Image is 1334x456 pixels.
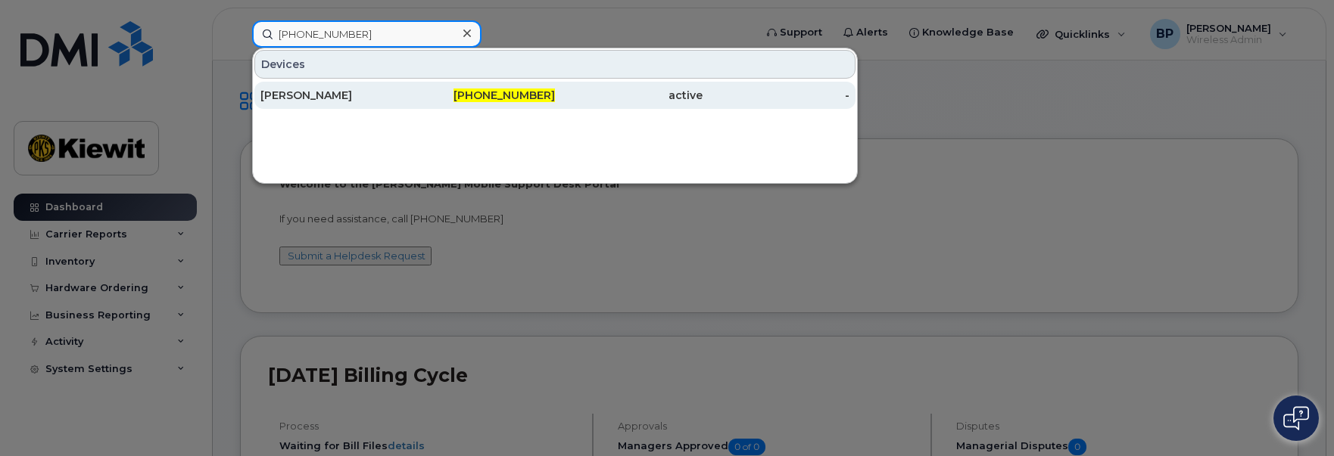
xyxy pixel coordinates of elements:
[453,88,555,102] span: [PHONE_NUMBER]
[1283,406,1309,430] img: Open chat
[254,82,856,109] a: [PERSON_NAME][PHONE_NUMBER]active-
[260,88,408,103] div: [PERSON_NAME]
[254,50,856,79] div: Devices
[555,88,703,103] div: active
[703,88,850,103] div: -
